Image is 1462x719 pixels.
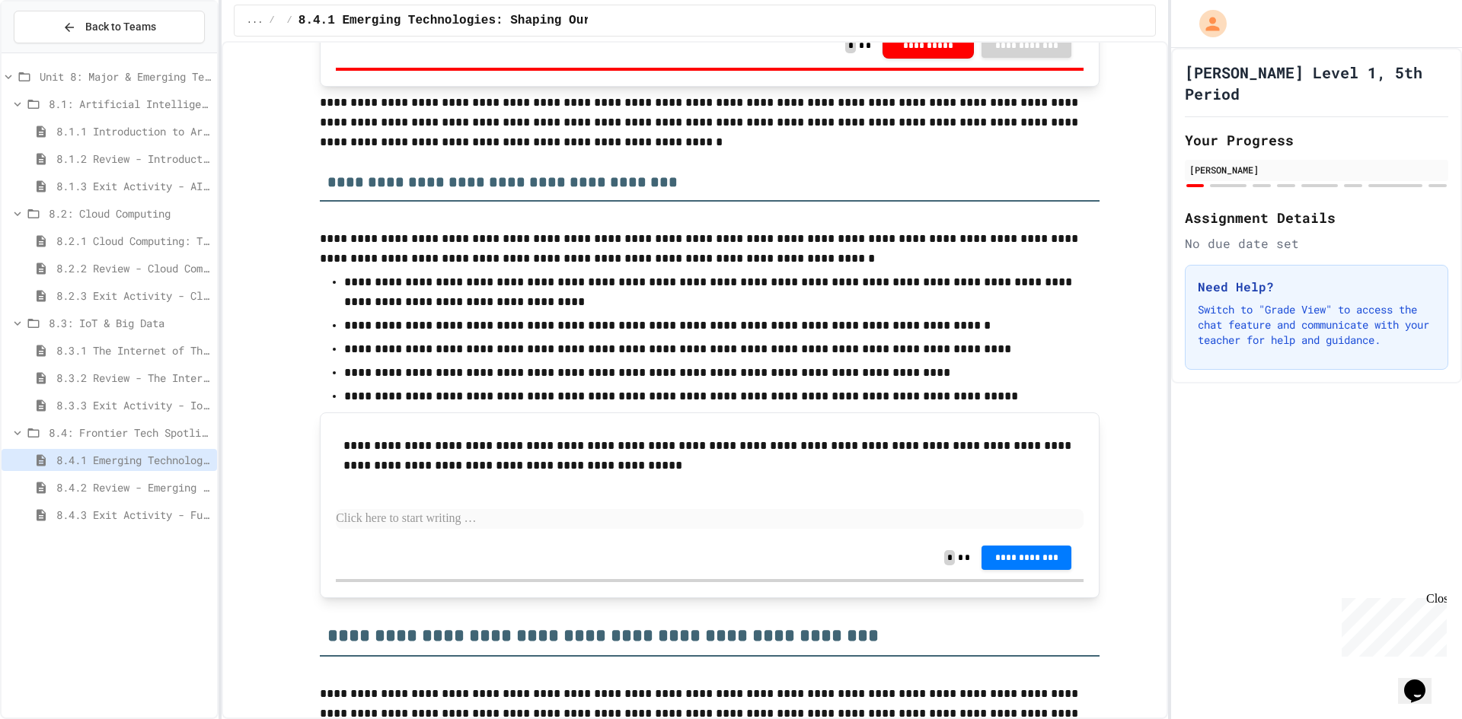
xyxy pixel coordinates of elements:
[56,260,211,276] span: 8.2.2 Review - Cloud Computing
[85,19,156,35] span: Back to Teams
[14,11,205,43] button: Back to Teams
[56,233,211,249] span: 8.2.1 Cloud Computing: Transforming the Digital World
[298,11,701,30] span: 8.4.1 Emerging Technologies: Shaping Our Digital Future
[56,178,211,194] span: 8.1.3 Exit Activity - AI Detective
[49,205,211,221] span: 8.2: Cloud Computing
[56,452,211,468] span: 8.4.1 Emerging Technologies: Shaping Our Digital Future
[49,315,211,331] span: 8.3: IoT & Big Data
[1198,302,1435,348] p: Switch to "Grade View" to access the chat feature and communicate with your teacher for help and ...
[1185,234,1448,253] div: No due date set
[56,370,211,386] span: 8.3.2 Review - The Internet of Things and Big Data
[1183,6,1231,41] div: My Account
[1398,658,1447,704] iframe: chat widget
[1198,278,1435,296] h3: Need Help?
[56,397,211,413] span: 8.3.3 Exit Activity - IoT Data Detective Challenge
[269,14,274,27] span: /
[247,14,263,27] span: ...
[56,507,211,523] span: 8.4.3 Exit Activity - Future Tech Challenge
[56,342,211,358] span: 8.3.1 The Internet of Things and Big Data: Our Connected Digital World
[1189,163,1444,177] div: [PERSON_NAME]
[49,96,211,112] span: 8.1: Artificial Intelligence Basics
[1185,207,1448,228] h2: Assignment Details
[56,288,211,304] span: 8.2.3 Exit Activity - Cloud Service Detective
[40,68,211,84] span: Unit 8: Major & Emerging Technologies
[1336,592,1447,657] iframe: chat widget
[6,6,105,97] div: Chat with us now!Close
[287,14,292,27] span: /
[56,123,211,139] span: 8.1.1 Introduction to Artificial Intelligence
[56,151,211,167] span: 8.1.2 Review - Introduction to Artificial Intelligence
[1185,62,1448,104] h1: [PERSON_NAME] Level 1, 5th Period
[49,425,211,441] span: 8.4: Frontier Tech Spotlight
[56,479,211,495] span: 8.4.2 Review - Emerging Technologies: Shaping Our Digital Future
[1185,129,1448,151] h2: Your Progress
